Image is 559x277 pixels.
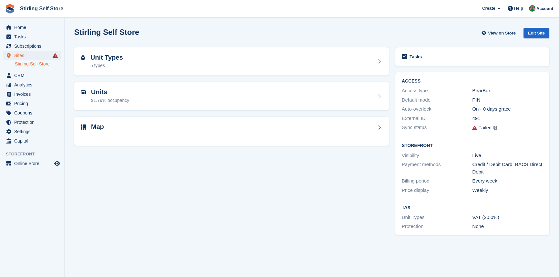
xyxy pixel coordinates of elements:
div: VAT (20.0%) [472,214,543,221]
div: 5 types [90,62,123,69]
span: Coupons [14,108,53,117]
a: menu [3,90,61,99]
h2: Units [91,88,129,96]
h2: Stirling Self Store [74,28,139,36]
div: Access type [402,87,473,94]
a: Stirling Self Store [15,61,61,67]
a: menu [3,127,61,136]
a: menu [3,99,61,108]
h2: ACCESS [402,79,543,84]
a: Stirling Self Store [17,3,66,14]
span: Capital [14,136,53,145]
a: menu [3,108,61,117]
div: Every week [472,177,543,185]
span: Pricing [14,99,53,108]
span: Analytics [14,80,53,89]
a: Preview store [53,160,61,167]
div: Payment methods [402,161,473,175]
h2: Map [91,123,104,131]
div: Protection [402,223,473,230]
span: Create [482,5,495,12]
span: Storefront [6,151,64,157]
a: View on Store [481,28,518,38]
a: menu [3,51,61,60]
div: Unit Types [402,214,473,221]
div: Billing period [402,177,473,185]
div: PIN [472,96,543,104]
span: Help [514,5,523,12]
div: Sync status [402,124,473,132]
span: CRM [14,71,53,80]
a: Map [74,117,389,146]
div: On - 0 days grace [472,105,543,113]
img: unit-type-icn-2b2737a686de81e16bb02015468b77c625bbabd49415b5ef34ead5e3b44a266d.svg [81,55,85,60]
img: unit-icn-7be61d7bf1b0ce9d3e12c5938cc71ed9869f7b940bace4675aadf7bd6d80202e.svg [81,90,86,94]
i: Smart entry sync failures have occurred [53,53,58,58]
span: Online Store [14,159,53,168]
a: Unit Types 5 types [74,47,389,76]
a: menu [3,118,61,127]
a: menu [3,71,61,80]
a: menu [3,32,61,41]
img: map-icn-33ee37083ee616e46c38cad1a60f524a97daa1e2b2c8c0bc3eb3415660979fc1.svg [81,124,86,130]
h2: Tasks [410,54,422,60]
div: Visibility [402,152,473,159]
span: Home [14,23,53,32]
div: Auto-overlock [402,105,473,113]
h2: Unit Types [90,54,123,61]
span: View on Store [488,30,516,36]
span: Sites [14,51,53,60]
a: menu [3,23,61,32]
div: None [472,223,543,230]
div: Price display [402,187,473,194]
div: BearBox [472,87,543,94]
img: icon-info-grey-7440780725fd019a000dd9b08b2336e03edf1995a4989e88bcd33f0948082b44.svg [493,126,497,130]
a: Edit Site [523,28,549,41]
div: Default mode [402,96,473,104]
div: Edit Site [523,28,549,38]
a: menu [3,42,61,51]
span: Subscriptions [14,42,53,51]
span: Invoices [14,90,53,99]
h2: Tax [402,205,543,210]
a: menu [3,80,61,89]
h2: Storefront [402,143,543,148]
div: External ID [402,115,473,122]
img: Lucy [529,5,535,12]
a: menu [3,136,61,145]
div: Weekly [472,187,543,194]
a: menu [3,159,61,168]
div: 91.79% occupancy [91,97,129,104]
span: Account [536,5,553,12]
div: Failed [478,124,492,132]
img: stora-icon-8386f47178a22dfd0bd8f6a31ec36ba5ce8667c1dd55bd0f319d3a0aa187defe.svg [5,4,15,14]
div: Credit / Debit Card, BACS Direct Debit [472,161,543,175]
span: Settings [14,127,53,136]
div: Live [472,152,543,159]
div: 491 [472,115,543,122]
a: Units 91.79% occupancy [74,82,389,110]
span: Tasks [14,32,53,41]
span: Protection [14,118,53,127]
